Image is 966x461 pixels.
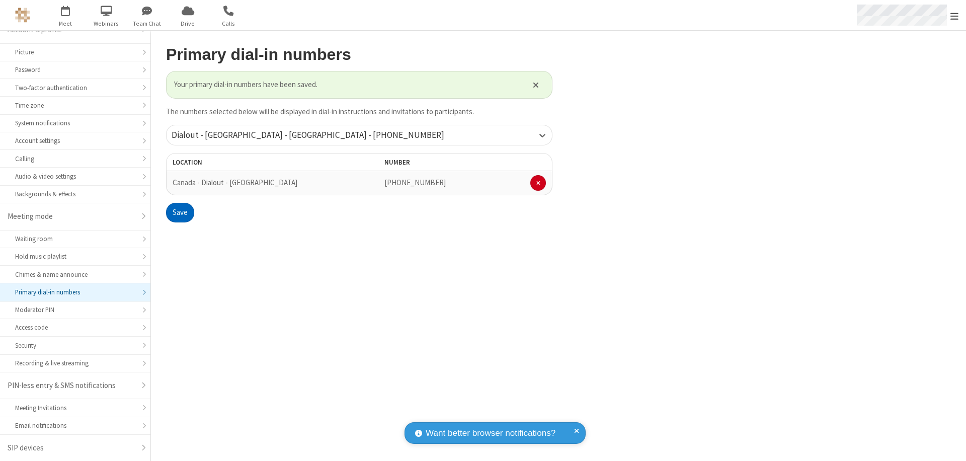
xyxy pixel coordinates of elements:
div: Calling [15,154,135,164]
div: Security [15,341,135,350]
div: System notifications [15,118,135,128]
div: Account settings [15,136,135,145]
span: [PHONE_NUMBER] [384,178,446,187]
span: Webinars [88,19,125,28]
img: QA Selenium DO NOT DELETE OR CHANGE [15,8,30,23]
span: Drive [169,19,207,28]
p: The numbers selected below will be displayed in dial-in instructions and invitations to participa... [166,106,552,118]
td: Canada - Dialout - [GEOGRAPHIC_DATA] [166,171,320,195]
span: Your primary dial-in numbers have been saved. [174,79,520,91]
span: Dialout - [GEOGRAPHIC_DATA] - [GEOGRAPHIC_DATA] - [PHONE_NUMBER] [172,129,444,140]
div: PIN-less entry & SMS notifications [8,380,135,392]
div: Hold music playlist [15,252,135,261]
div: SIP devices [8,442,135,454]
th: Number [378,153,552,171]
div: Backgrounds & effects [15,189,135,199]
div: Picture [15,47,135,57]
div: Audio & video settings [15,172,135,181]
div: Email notifications [15,421,135,430]
button: Close alert [528,77,544,92]
div: Waiting room [15,234,135,244]
button: Save [166,203,194,223]
div: Access code [15,323,135,332]
th: Location [166,153,320,171]
div: Meeting mode [8,211,135,222]
span: Meet [47,19,85,28]
span: Calls [210,19,248,28]
h2: Primary dial-in numbers [166,46,552,63]
div: Time zone [15,101,135,110]
span: Team Chat [128,19,166,28]
div: Primary dial-in numbers [15,287,135,297]
div: Password [15,65,135,74]
div: Recording & live streaming [15,358,135,368]
span: Want better browser notifications? [426,427,555,440]
div: Moderator PIN [15,305,135,315]
div: Chimes & name announce [15,270,135,279]
div: Two-factor authentication [15,83,135,93]
div: Meeting Invitations [15,403,135,413]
